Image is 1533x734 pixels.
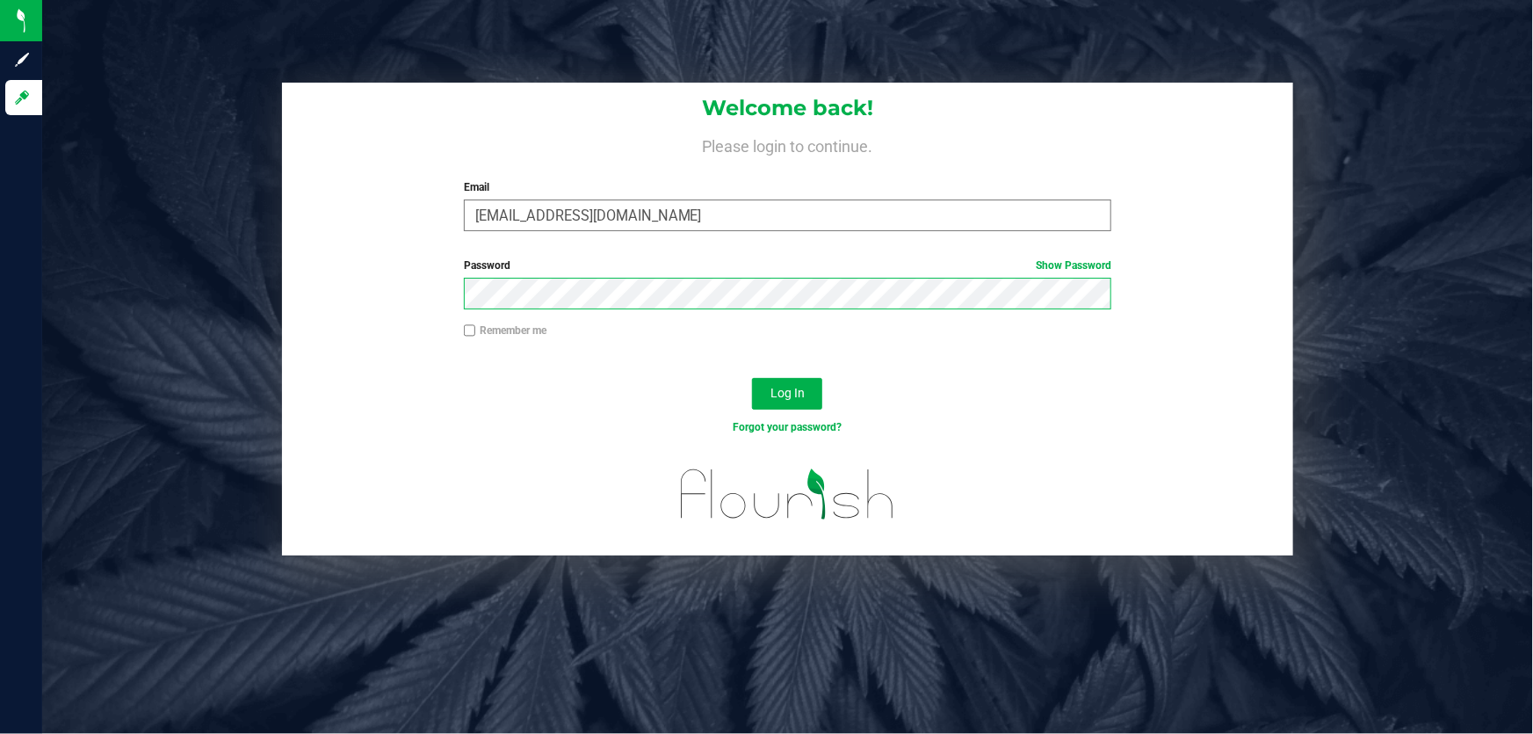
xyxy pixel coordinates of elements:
[13,89,31,106] inline-svg: Log in
[464,323,546,338] label: Remember me
[464,179,1112,195] label: Email
[662,454,915,535] img: flourish_logo.svg
[464,324,476,337] input: Remember me
[13,51,31,69] inline-svg: Sign up
[282,97,1293,120] h1: Welcome back!
[282,134,1293,155] h4: Please login to continue.
[770,386,805,400] span: Log In
[733,421,842,433] a: Forgot your password?
[464,259,510,272] span: Password
[1036,259,1111,272] a: Show Password
[752,378,822,410] button: Log In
